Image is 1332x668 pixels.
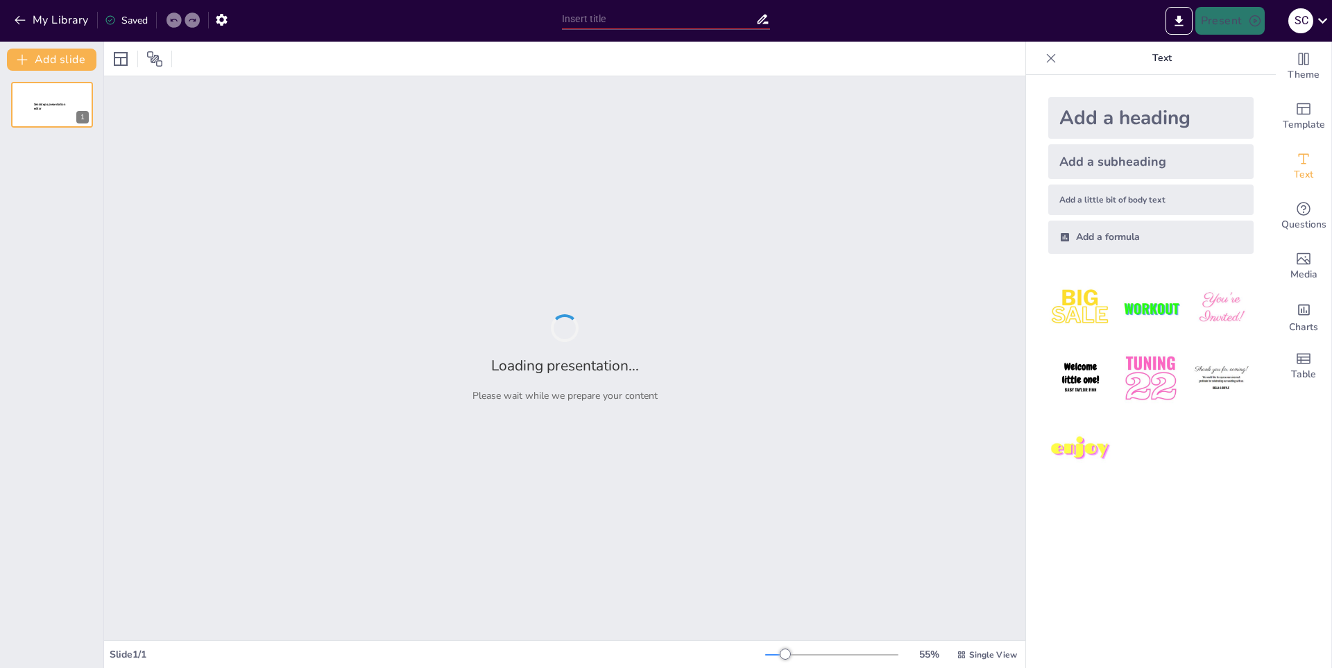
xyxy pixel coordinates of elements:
[1289,320,1318,335] span: Charts
[1276,341,1331,391] div: Add a table
[1062,42,1262,75] p: Text
[105,14,148,27] div: Saved
[562,9,755,29] input: Insert title
[1276,142,1331,191] div: Add text boxes
[1294,167,1313,182] span: Text
[10,9,94,31] button: My Library
[34,103,65,110] span: Sendsteps presentation editor
[1048,346,1113,411] img: 4.jpeg
[7,49,96,71] button: Add slide
[1276,191,1331,241] div: Get real-time input from your audience
[472,389,658,402] p: Please wait while we prepare your content
[1276,42,1331,92] div: Change the overall theme
[912,648,946,661] div: 55 %
[110,648,765,661] div: Slide 1 / 1
[1290,267,1317,282] span: Media
[1189,346,1254,411] img: 6.jpeg
[76,111,89,123] div: 1
[1281,217,1326,232] span: Questions
[1276,241,1331,291] div: Add images, graphics, shapes or video
[1288,8,1313,33] div: S C
[1048,185,1254,215] div: Add a little bit of body text
[110,48,132,70] div: Layout
[1288,67,1320,83] span: Theme
[1283,117,1325,132] span: Template
[146,51,163,67] span: Position
[1288,7,1313,35] button: S C
[1048,276,1113,341] img: 1.jpeg
[1118,276,1183,341] img: 2.jpeg
[1048,144,1254,179] div: Add a subheading
[1276,291,1331,341] div: Add charts and graphs
[1189,276,1254,341] img: 3.jpeg
[1048,417,1113,481] img: 7.jpeg
[11,82,93,128] div: 1
[1276,92,1331,142] div: Add ready made slides
[491,356,639,375] h2: Loading presentation...
[1048,97,1254,139] div: Add a heading
[1291,367,1316,382] span: Table
[969,649,1017,660] span: Single View
[1118,346,1183,411] img: 5.jpeg
[1195,7,1265,35] button: Present
[1048,221,1254,254] div: Add a formula
[1165,7,1193,35] button: Export to PowerPoint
